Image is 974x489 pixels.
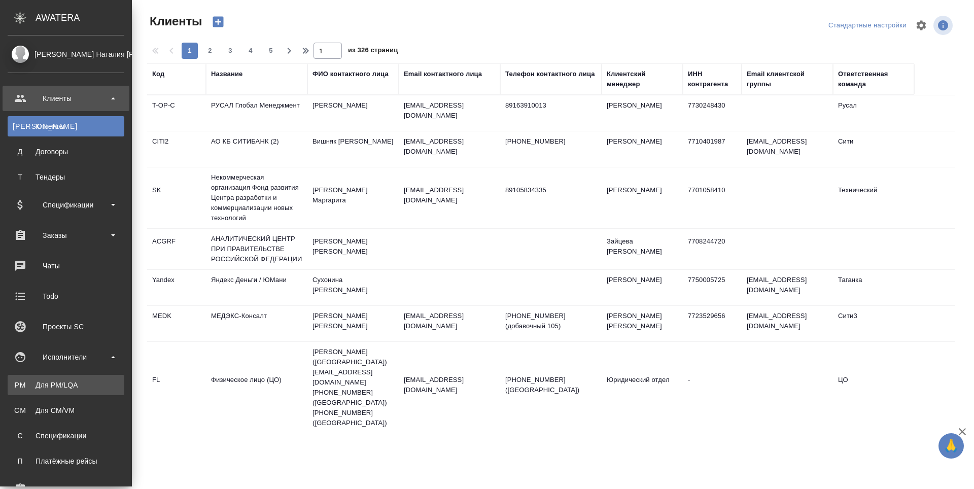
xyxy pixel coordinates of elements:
span: 5 [263,46,279,56]
button: 2 [202,43,218,59]
span: 3 [222,46,238,56]
div: Email клиентской группы [747,69,828,89]
p: 89105834335 [505,185,597,195]
div: Телефон контактного лица [505,69,595,79]
span: Клиенты [147,13,202,29]
button: Создать [206,13,230,30]
td: [PERSON_NAME] [PERSON_NAME] [307,231,399,267]
td: CITI2 [147,131,206,167]
div: Тендеры [13,172,119,182]
td: Сити3 [833,306,914,341]
p: [PHONE_NUMBER] [505,136,597,147]
td: [EMAIL_ADDRESS][DOMAIN_NAME] [742,306,833,341]
td: [PERSON_NAME] Маргарита [307,180,399,216]
td: - [683,370,742,405]
div: Заказы [8,228,124,243]
a: ССпецификации [8,426,124,446]
td: Юридический отдел [602,370,683,405]
div: Ответственная команда [838,69,909,89]
td: ACGRF [147,231,206,267]
td: 7750005725 [683,270,742,305]
td: SK [147,180,206,216]
p: [EMAIL_ADDRESS][DOMAIN_NAME] [404,136,495,157]
div: Договоры [13,147,119,157]
td: Яндекс Деньги / ЮМани [206,270,307,305]
button: 5 [263,43,279,59]
td: [EMAIL_ADDRESS][DOMAIN_NAME] [742,131,833,167]
span: Посмотреть информацию [933,16,955,35]
td: Физическое лицо (ЦО) [206,370,307,405]
div: AWATERA [36,8,132,28]
div: Для PM/LQA [13,380,119,390]
a: Проекты SC [3,314,129,339]
td: ЦО [833,370,914,405]
td: [PERSON_NAME] [307,95,399,131]
td: FL [147,370,206,405]
div: Клиенты [8,91,124,106]
span: Настроить таблицу [909,13,933,38]
button: 3 [222,43,238,59]
td: [PERSON_NAME] [602,131,683,167]
div: [PERSON_NAME] Наталия [PERSON_NAME] [8,49,124,60]
a: Чаты [3,253,129,278]
div: Чаты [8,258,124,273]
td: [PERSON_NAME] [PERSON_NAME] [602,306,683,341]
p: [EMAIL_ADDRESS][DOMAIN_NAME] [404,375,495,395]
td: [EMAIL_ADDRESS][DOMAIN_NAME] [742,270,833,305]
p: [EMAIL_ADDRESS][DOMAIN_NAME] [404,311,495,331]
td: Технический [833,180,914,216]
button: 🙏 [938,433,964,459]
div: Платёжные рейсы [13,456,119,466]
td: [PERSON_NAME] [602,270,683,305]
td: Русал [833,95,914,131]
div: Спецификации [13,431,119,441]
p: [PHONE_NUMBER] (добавочный 105) [505,311,597,331]
div: Клиентский менеджер [607,69,678,89]
td: Вишняк [PERSON_NAME] [307,131,399,167]
div: ИНН контрагента [688,69,737,89]
p: 89163910013 [505,100,597,111]
a: ДДоговоры [8,142,124,162]
td: АО КБ СИТИБАНК (2) [206,131,307,167]
td: АНАЛИТИЧЕСКИЙ ЦЕНТР ПРИ ПРАВИТЕЛЬСТВЕ РОССИЙСКОЙ ФЕДЕРАЦИИ [206,229,307,269]
div: Для CM/VM [13,405,119,415]
a: ТТендеры [8,167,124,187]
div: Проекты SC [8,319,124,334]
a: PMДля PM/LQA [8,375,124,395]
td: Yandex [147,270,206,305]
div: Исполнители [8,350,124,365]
p: [PHONE_NUMBER] ([GEOGRAPHIC_DATA]) [505,375,597,395]
div: split button [826,18,909,33]
span: 4 [242,46,259,56]
span: 🙏 [943,435,960,457]
div: Код [152,69,164,79]
span: из 326 страниц [348,44,398,59]
span: 2 [202,46,218,56]
div: Todo [8,289,124,304]
a: ППлатёжные рейсы [8,451,124,471]
a: [PERSON_NAME]Клиенты [8,116,124,136]
td: Таганка [833,270,914,305]
td: MEDK [147,306,206,341]
td: Сити [833,131,914,167]
a: CMДля CM/VM [8,400,124,421]
td: 7701058410 [683,180,742,216]
a: Todo [3,284,129,309]
button: 4 [242,43,259,59]
td: [PERSON_NAME] [602,95,683,131]
p: [EMAIL_ADDRESS][DOMAIN_NAME] [404,185,495,205]
div: ФИО контактного лица [312,69,389,79]
td: [PERSON_NAME] [602,180,683,216]
td: 7730248430 [683,95,742,131]
td: РУСАЛ Глобал Менеджмент [206,95,307,131]
div: Email контактного лица [404,69,482,79]
td: T-OP-C [147,95,206,131]
p: [EMAIL_ADDRESS][DOMAIN_NAME] [404,100,495,121]
td: 7723529656 [683,306,742,341]
td: 7708244720 [683,231,742,267]
div: Клиенты [13,121,119,131]
td: [PERSON_NAME] [PERSON_NAME] [307,306,399,341]
div: Название [211,69,242,79]
td: Некоммерческая организация Фонд развития Центра разработки и коммерциализации новых технологий [206,167,307,228]
td: МЕДЭКС-Консалт [206,306,307,341]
